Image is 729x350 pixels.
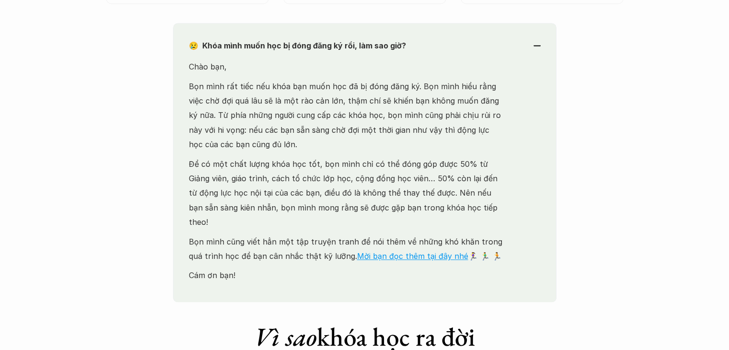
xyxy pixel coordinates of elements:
p: Cám ơn bạn! [189,268,506,282]
p: Bọn mình rất tiếc nếu khóa bạn muốn học đã bị đóng đăng ký. Bọn mình hiểu rằng việc chờ đợi quá l... [189,79,506,152]
p: Bọn mình cũng viết hẳn một tập truyện tranh để nói thêm về những khó khăn trong quá trình học để ... [189,234,506,264]
a: Mời bạn đọc thêm tại đây nhé [357,251,468,261]
strong: 😢 Khóa mình muốn học bị đóng đăng ký rồi, làm sao giờ? [189,41,406,50]
p: Để có một chất lượng khóa học tốt, bọn mình chỉ có thể đóng góp được 50% từ Giảng viên, giáo trìn... [189,157,506,230]
p: Chào bạn, [189,59,506,74]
